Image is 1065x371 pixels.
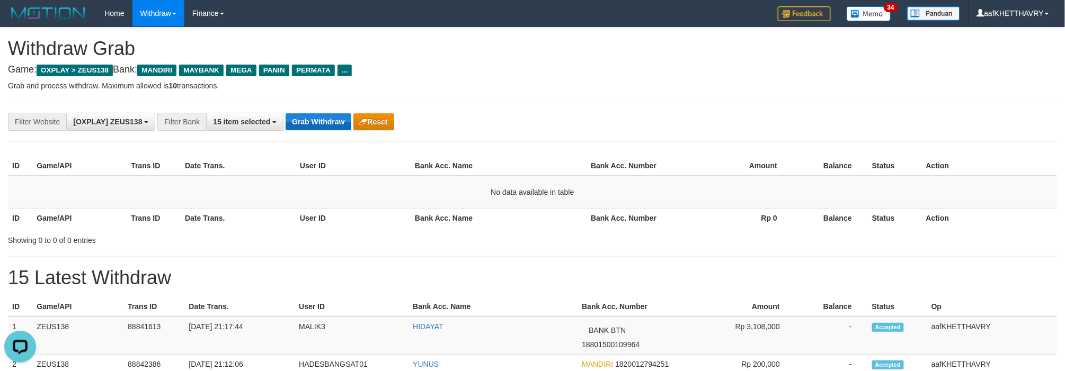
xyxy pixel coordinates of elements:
th: Status [868,297,927,316]
th: Amount [688,297,796,316]
span: Copy 1820012794251 to clipboard [615,360,669,368]
span: 34 [884,3,898,12]
span: Accepted [872,323,904,332]
td: Rp 3,108,000 [688,316,796,355]
td: No data available in table [8,176,1057,209]
th: Trans ID [127,208,181,228]
th: Bank Acc. Name [411,156,587,176]
td: 1 [8,316,32,355]
th: Date Trans. [181,156,296,176]
span: [OXPLAY] ZEUS138 [73,117,142,126]
h4: Game: Bank: [8,65,1057,75]
th: Action [922,208,1057,228]
th: Bank Acc. Number [587,208,681,228]
th: User ID [295,297,409,316]
th: Bank Acc. Name [411,208,587,228]
button: Grab Withdraw [286,113,351,130]
span: PANIN [259,65,289,76]
th: User ID [296,156,411,176]
th: Game/API [32,297,123,316]
span: PERMATA [292,65,335,76]
span: OXPLAY > ZEUS138 [37,65,113,76]
div: Showing 0 to 0 of 0 entries [8,231,436,246]
h1: 15 Latest Withdraw [8,267,1057,288]
th: ID [8,156,32,176]
th: User ID [296,208,411,228]
span: Copy 18801500109964 to clipboard [582,340,640,349]
th: Balance [793,208,868,228]
th: Balance [793,156,868,176]
th: Bank Acc. Number [578,297,688,316]
img: Feedback.jpg [778,6,831,21]
th: Date Trans. [181,208,296,228]
th: Trans ID [123,297,184,316]
th: Status [868,156,922,176]
th: ID [8,208,32,228]
th: Status [868,208,922,228]
span: MANDIRI [582,360,613,368]
span: Accepted [872,360,904,369]
td: ZEUS138 [32,316,123,355]
th: Game/API [32,156,127,176]
th: Bank Acc. Number [587,156,681,176]
th: Bank Acc. Name [409,297,578,316]
td: - [796,316,868,355]
a: HIDAYAT [413,322,443,331]
span: 15 item selected [213,117,270,126]
th: Date Trans. [184,297,295,316]
img: Button%20Memo.svg [847,6,891,21]
span: BANK BTN [582,321,633,339]
div: Filter Website [8,113,66,131]
th: Rp 0 [681,208,793,228]
div: Filter Bank [157,113,206,131]
th: Amount [681,156,793,176]
p: Grab and process withdraw. Maximum allowed is transactions. [8,80,1057,91]
img: MOTION_logo.png [8,5,88,21]
td: [DATE] 21:17:44 [184,316,295,355]
button: [OXPLAY] ZEUS138 [66,113,155,131]
strong: 10 [168,82,177,90]
span: MEGA [226,65,256,76]
th: Action [922,156,1057,176]
button: Reset [353,113,394,130]
span: MAYBANK [179,65,224,76]
span: ... [338,65,352,76]
h1: Withdraw Grab [8,38,1057,59]
td: aafKHETTHAVRY [927,316,1057,355]
td: 88841613 [123,316,184,355]
th: Trans ID [127,156,181,176]
td: MALIK3 [295,316,409,355]
button: Open LiveChat chat widget [4,4,36,36]
th: Op [927,297,1057,316]
img: panduan.png [907,6,960,21]
a: YUNUS [413,360,439,368]
span: MANDIRI [137,65,176,76]
th: Balance [796,297,868,316]
th: ID [8,297,32,316]
th: Game/API [32,208,127,228]
button: 15 item selected [206,113,283,131]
